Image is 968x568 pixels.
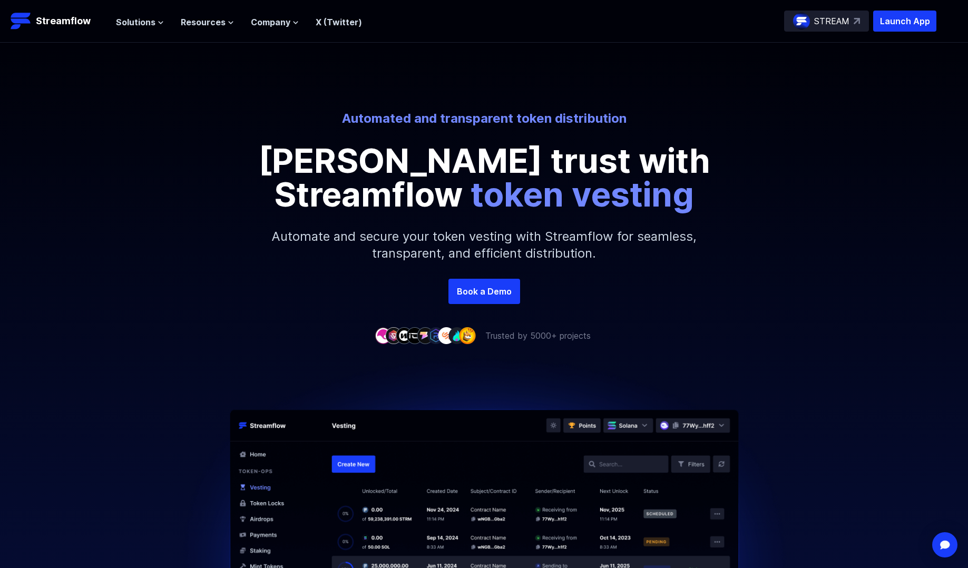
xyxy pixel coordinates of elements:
[11,11,32,32] img: Streamflow Logo
[406,327,423,344] img: company-4
[814,15,849,27] p: STREAM
[427,327,444,344] img: company-6
[375,327,392,344] img: company-1
[438,327,455,344] img: company-7
[459,327,476,344] img: company-9
[116,16,155,28] span: Solutions
[471,174,694,214] span: token vesting
[36,14,91,28] p: Streamflow
[11,11,105,32] a: Streamflow
[873,11,936,32] button: Launch App
[181,16,234,28] button: Resources
[192,110,776,127] p: Automated and transparent token distribution
[385,327,402,344] img: company-2
[251,16,299,28] button: Company
[784,11,869,32] a: STREAM
[396,327,413,344] img: company-3
[181,16,226,28] span: Resources
[854,18,860,24] img: top-right-arrow.svg
[932,532,957,557] div: Open Intercom Messenger
[793,13,810,30] img: streamflow-logo-circle.png
[417,327,434,344] img: company-5
[247,144,721,211] p: [PERSON_NAME] trust with Streamflow
[251,16,290,28] span: Company
[116,16,164,28] button: Solutions
[258,211,711,279] p: Automate and secure your token vesting with Streamflow for seamless, transparent, and efficient d...
[316,17,362,27] a: X (Twitter)
[448,327,465,344] img: company-8
[448,279,520,304] a: Book a Demo
[485,329,591,342] p: Trusted by 5000+ projects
